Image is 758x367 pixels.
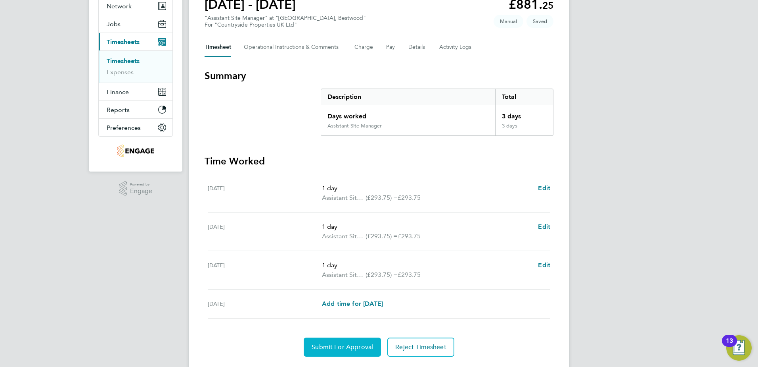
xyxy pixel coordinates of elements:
span: Submit For Approval [312,343,373,351]
div: 3 days [495,123,553,135]
span: Add time for [DATE] [322,300,383,307]
span: Jobs [107,20,121,28]
span: Assistant Site Manager [322,193,366,203]
span: Preferences [107,124,141,131]
span: Powered by [130,181,152,188]
p: 1 day [322,261,532,270]
span: £293.75 [398,194,421,201]
div: [DATE] [208,261,322,280]
div: [DATE] [208,299,322,309]
div: "Assistant Site Manager" at "[GEOGRAPHIC_DATA], Bestwood" [205,15,366,28]
p: 1 day [322,183,532,193]
div: 3 days [495,105,553,123]
span: £293.75 [398,232,421,240]
span: Reject Timesheet [395,343,446,351]
div: Days worked [321,105,495,123]
div: Assistant Site Manager [327,123,382,129]
span: Edit [538,223,550,230]
button: Charge [354,38,373,57]
span: £293.75 [398,271,421,278]
div: 13 [726,341,733,351]
button: Open Resource Center, 13 new notifications [726,335,752,361]
div: Timesheets [99,50,172,83]
a: Powered byEngage [119,181,153,196]
span: (£293.75) = [366,194,398,201]
h3: Summary [205,70,553,82]
button: Finance [99,83,172,100]
button: Details [408,38,427,57]
span: Reports [107,106,130,114]
span: Engage [130,188,152,195]
button: Operational Instructions & Comments [244,38,342,57]
div: Total [495,89,553,105]
button: Submit For Approval [304,338,381,357]
div: [DATE] [208,183,322,203]
div: [DATE] [208,222,322,241]
span: Assistant Site Manager [322,270,366,280]
div: For "Countryside Properties UK Ltd" [205,21,366,28]
span: Edit [538,261,550,269]
a: Go to home page [98,145,173,157]
p: 1 day [322,222,532,232]
a: Expenses [107,68,134,76]
span: Finance [107,88,129,96]
span: Timesheets [107,38,140,46]
button: Preferences [99,119,172,136]
a: Edit [538,183,550,193]
span: Edit [538,184,550,192]
h3: Time Worked [205,155,553,168]
span: Network [107,2,132,10]
span: (£293.75) = [366,232,398,240]
span: This timesheet was manually created. [494,15,523,28]
button: Reject Timesheet [387,338,454,357]
div: Description [321,89,495,105]
button: Pay [386,38,396,57]
a: Add time for [DATE] [322,299,383,309]
button: Timesheets [99,33,172,50]
span: (£293.75) = [366,271,398,278]
a: Edit [538,261,550,270]
button: Activity Logs [439,38,473,57]
a: Timesheets [107,57,140,65]
img: thornbaker-logo-retina.png [117,145,154,157]
span: Assistant Site Manager [322,232,366,241]
button: Timesheet [205,38,231,57]
button: Reports [99,101,172,118]
div: Summary [321,89,553,136]
button: Jobs [99,15,172,33]
span: This timesheet is Saved. [526,15,553,28]
a: Edit [538,222,550,232]
section: Timesheet [205,70,553,357]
